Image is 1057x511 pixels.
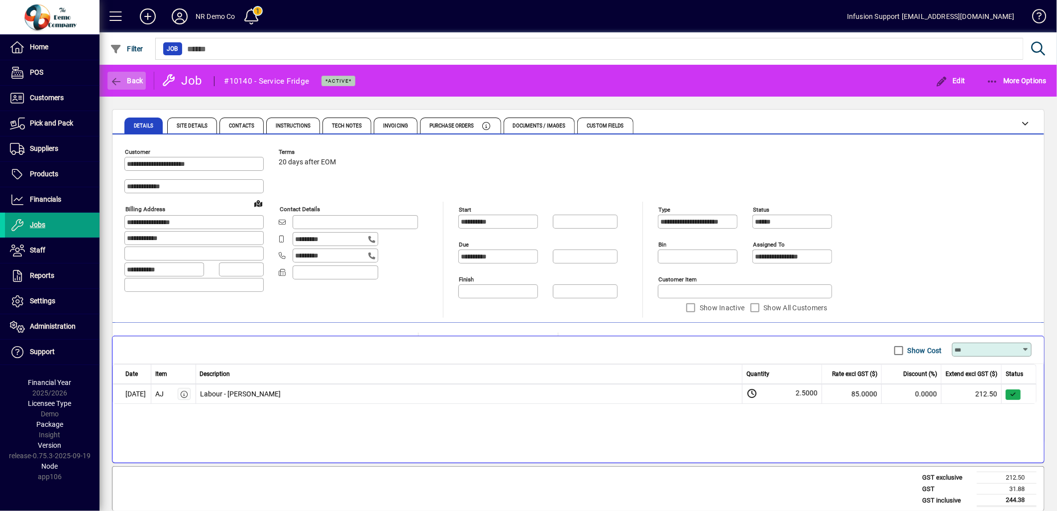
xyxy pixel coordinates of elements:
a: Pick and Pack [5,111,100,136]
app-page-header-button: Back [100,72,154,90]
td: GST exclusive [917,472,977,484]
span: Support [30,348,55,356]
td: GST inclusive [917,495,977,507]
mat-label: Assigned to [753,241,785,248]
span: Filter [110,45,143,53]
span: Administration [30,322,76,330]
span: Purchase Orders [429,124,474,128]
a: Financials [5,187,100,212]
mat-label: Customer Item [658,276,697,283]
span: Site Details [177,124,208,128]
span: Invoicing [383,124,408,128]
span: Licensee Type [28,399,72,407]
span: Description [200,370,230,379]
label: Show Cost [906,346,942,356]
div: #10140 - Service Fridge [224,73,310,89]
a: Staff [5,238,100,263]
a: POS [5,60,100,85]
td: 212.50 [977,472,1037,484]
span: Custom Fields [587,124,624,128]
span: Edit [936,77,965,85]
span: Discount (%) [903,370,937,379]
td: 212.50 [942,384,1002,404]
span: Suppliers [30,144,58,152]
span: Node [42,462,58,470]
span: Job [167,44,178,54]
span: Tech Notes [332,124,362,128]
span: Staff [30,246,45,254]
a: View on map [250,195,266,211]
td: 85.0000 [822,384,882,404]
span: Settings [30,297,55,305]
span: Date [125,370,138,379]
span: Version [38,441,62,449]
span: Instructions [276,124,311,128]
span: 2.5000 [796,388,818,400]
mat-label: Customer [125,148,150,155]
a: Customers [5,86,100,111]
a: Administration [5,314,100,339]
span: Quantity [746,370,769,379]
td: 31.88 [977,483,1037,495]
td: [DATE] [112,384,151,404]
button: Add [132,7,164,25]
div: Infusion Support [EMAIL_ADDRESS][DOMAIN_NAME] [847,8,1015,24]
mat-label: Start [459,206,471,213]
mat-label: Type [658,206,670,213]
span: Rate excl GST ($) [832,370,877,379]
span: 20 days after EOM [279,158,336,166]
span: Terms [279,149,338,155]
mat-label: Finish [459,276,474,283]
div: AJ [155,389,164,399]
button: Profile [164,7,196,25]
span: Package [36,420,63,428]
span: Customers [30,94,64,102]
span: Jobs [30,221,45,229]
td: GST [917,483,977,495]
mat-label: Bin [658,241,666,248]
a: Reports [5,263,100,288]
a: Settings [5,289,100,314]
span: More Options [986,77,1047,85]
td: Labour - [PERSON_NAME] [196,384,743,404]
span: Products [30,170,58,178]
a: Support [5,340,100,365]
span: Extend excl GST ($) [946,370,997,379]
a: Home [5,35,100,60]
span: Contacts [229,124,254,128]
span: POS [30,68,43,76]
span: Back [110,77,143,85]
span: Reports [30,271,54,279]
span: Details [134,124,153,128]
button: Edit [933,72,968,90]
a: Products [5,162,100,187]
span: Home [30,43,48,51]
mat-label: Due [459,241,469,248]
span: Item [155,370,167,379]
span: Pick and Pack [30,119,73,127]
mat-label: Status [753,206,769,213]
button: More Options [984,72,1050,90]
span: Financial Year [28,379,72,386]
td: 244.38 [977,495,1037,507]
a: Suppliers [5,136,100,161]
div: NR Demo Co [196,8,235,24]
td: 0.0000 [882,384,942,404]
span: Status [1006,370,1023,379]
button: Filter [107,40,146,58]
span: Documents / Images [513,124,566,128]
a: Knowledge Base [1025,2,1045,34]
div: Job [162,73,204,89]
button: Back [107,72,146,90]
span: Financials [30,195,61,203]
